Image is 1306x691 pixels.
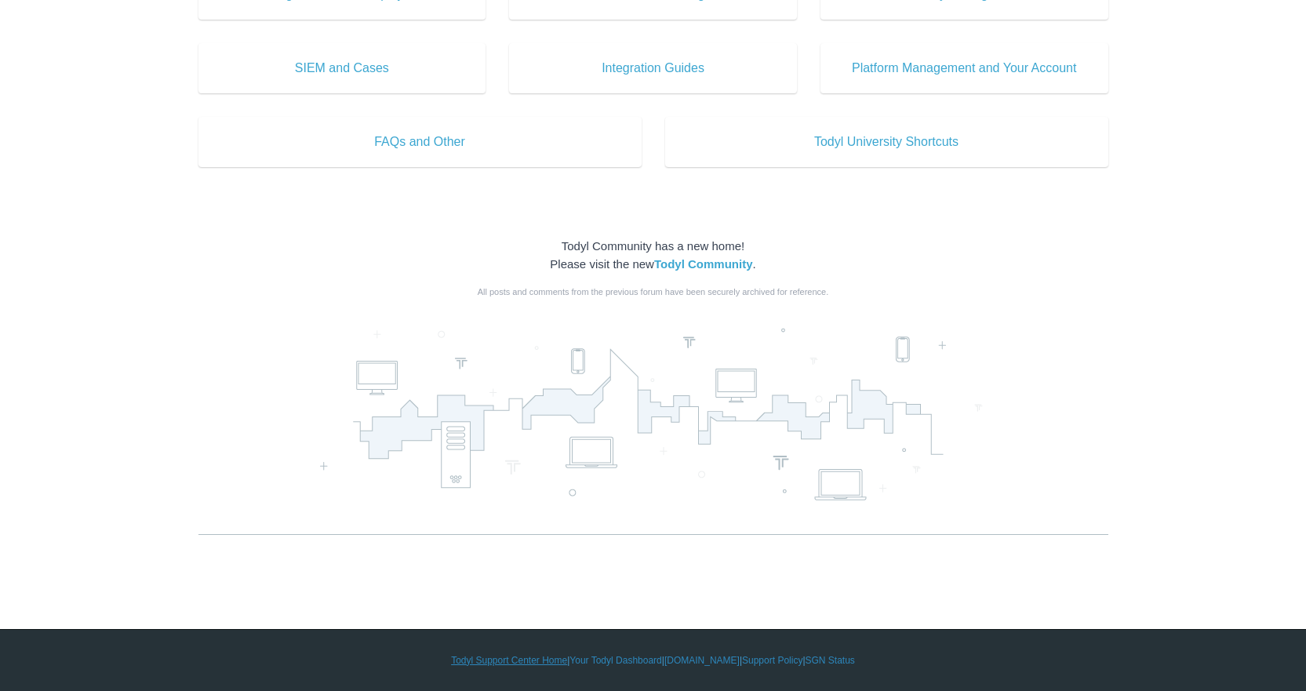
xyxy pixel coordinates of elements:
[198,238,1108,273] div: Todyl Community has a new home! Please visit the new .
[533,59,773,78] span: Integration Guides
[451,653,567,667] a: Todyl Support Center Home
[742,653,802,667] a: Support Policy
[689,133,1085,151] span: Todyl University Shortcuts
[198,653,1108,667] div: | | | |
[665,117,1108,167] a: Todyl University Shortcuts
[222,59,463,78] span: SIEM and Cases
[509,43,797,93] a: Integration Guides
[198,285,1108,299] div: All posts and comments from the previous forum have been securely archived for reference.
[844,59,1085,78] span: Platform Management and Your Account
[820,43,1108,93] a: Platform Management and Your Account
[806,653,855,667] a: SGN Status
[198,43,486,93] a: SIEM and Cases
[222,133,618,151] span: FAQs and Other
[664,653,740,667] a: [DOMAIN_NAME]
[569,653,661,667] a: Your Todyl Dashboard
[198,117,642,167] a: FAQs and Other
[654,257,753,271] a: Todyl Community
